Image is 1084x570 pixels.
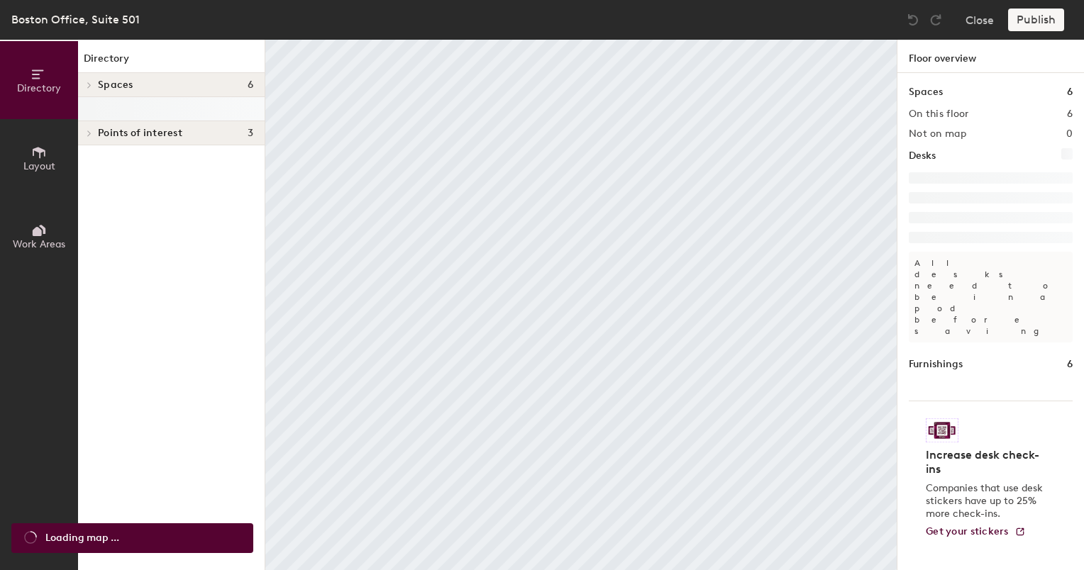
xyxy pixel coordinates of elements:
span: Points of interest [98,128,182,139]
img: Redo [929,13,943,27]
h1: 6 [1067,357,1073,372]
span: 3 [248,128,253,139]
h2: 6 [1067,108,1073,120]
img: Undo [906,13,920,27]
h1: 6 [1067,84,1073,100]
span: Get your stickers [926,525,1009,537]
div: Boston Office, Suite 501 [11,11,140,28]
span: Loading map ... [45,530,119,546]
p: Companies that use desk stickers have up to 25% more check-ins. [926,482,1047,520]
span: 6 [248,79,253,91]
h2: On this floor [909,108,969,120]
h4: Increase desk check-ins [926,448,1047,476]
h1: Floor overview [897,40,1084,73]
span: Spaces [98,79,133,91]
canvas: Map [265,40,897,570]
h1: Furnishings [909,357,963,372]
h2: 0 [1066,128,1073,140]
span: Layout [23,160,55,172]
span: Work Areas [13,238,65,250]
img: Sticker logo [926,418,958,442]
button: Close [966,9,994,31]
h1: Spaces [909,84,943,100]
h1: Desks [909,148,936,164]
a: Get your stickers [926,526,1026,538]
h2: Not on map [909,128,966,140]
span: Directory [17,82,61,94]
p: All desks need to be in a pod before saving [909,252,1073,342]
h1: Directory [78,51,265,73]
